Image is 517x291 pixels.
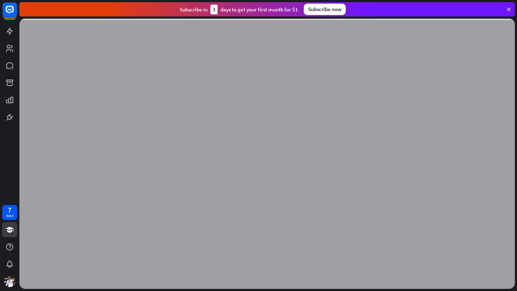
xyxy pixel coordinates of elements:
[304,4,346,15] div: Subscribe now
[2,205,17,220] a: 7 days
[6,213,13,218] div: days
[8,207,11,213] div: 7
[210,5,218,14] div: 3
[180,5,298,14] div: Subscribe in days to get your first month for $1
